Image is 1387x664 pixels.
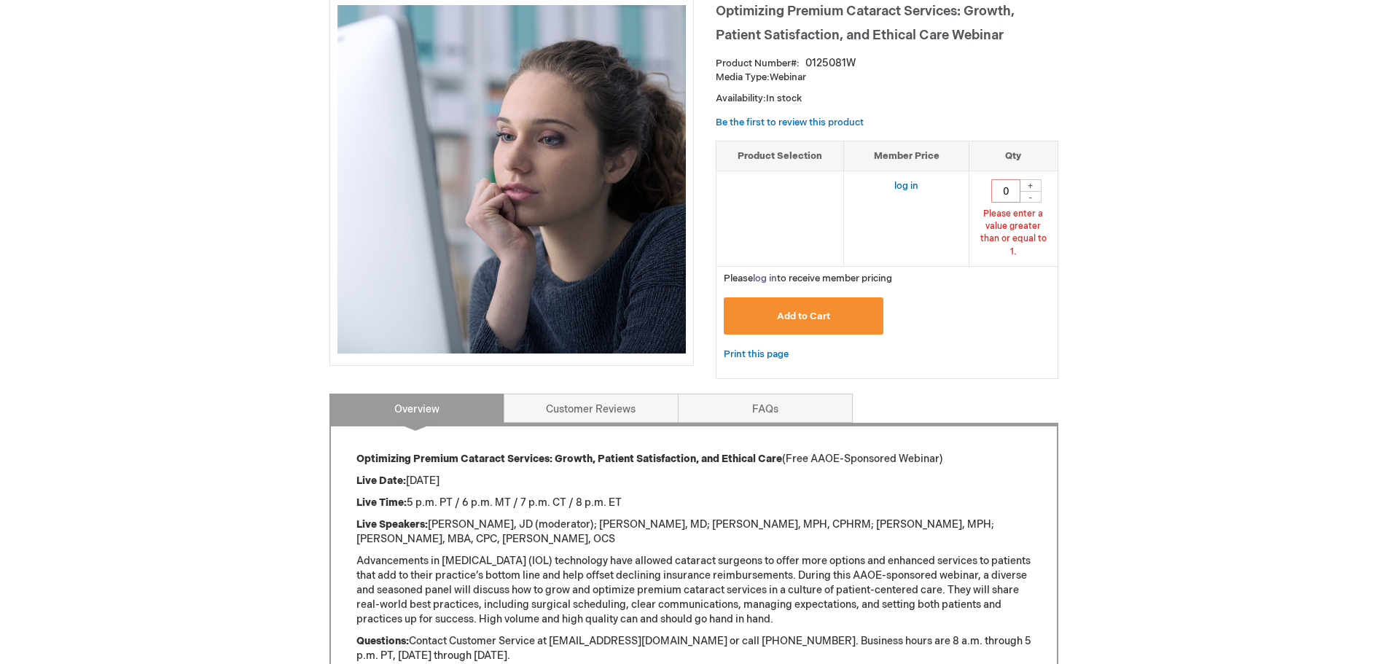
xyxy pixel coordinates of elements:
[716,4,1015,43] span: Optimizing Premium Cataract Services: Growth, Patient Satisfaction, and Ethical Care Webinar
[356,496,1031,510] p: 5 p.m. PT / 6 p.m. MT / 7 p.m. CT / 8 p.m. ET
[356,518,428,531] strong: Live Speakers:
[753,273,777,284] a: log in
[977,208,1050,258] div: Please enter a value greater than or equal to 1.
[504,394,679,423] a: Customer Reviews
[844,141,969,171] th: Member Price
[356,452,1031,466] p: (Free AAOE-Sponsored Webinar)
[1020,179,1042,192] div: +
[766,93,802,104] span: In stock
[356,554,1031,627] p: Advancements in [MEDICAL_DATA] (IOL) technology have allowed cataract surgeons to offer more opti...
[678,394,853,423] a: FAQs
[356,474,406,487] strong: Live Date:
[991,179,1020,203] input: Qty
[716,71,770,83] strong: Media Type:
[329,394,504,423] a: Overview
[969,141,1058,171] th: Qty
[716,117,864,128] a: Be the first to review this product
[716,71,1058,85] p: Webinar
[356,474,1031,488] p: [DATE]
[805,56,856,71] div: 0125081W
[356,634,1031,663] p: Contact Customer Service at [EMAIL_ADDRESS][DOMAIN_NAME] or call [PHONE_NUMBER]. Business hours a...
[716,141,844,171] th: Product Selection
[356,453,782,465] strong: Optimizing Premium Cataract Services: Growth, Patient Satisfaction, and Ethical Care
[1020,191,1042,203] div: -
[777,310,830,322] span: Add to Cart
[337,5,686,354] img: Optimizing Premium Cataract Services: Growth, Patient Satisfaction, and Ethical Care Webinar
[724,345,789,364] a: Print this page
[356,635,409,647] strong: Questions:
[894,180,918,192] a: log in
[356,496,407,509] strong: Live Time:
[716,58,800,69] strong: Product Number
[716,92,1058,106] p: Availability:
[724,297,884,335] button: Add to Cart
[356,517,1031,547] p: [PERSON_NAME], JD (moderator); [PERSON_NAME], MD; [PERSON_NAME], MPH, CPHRM; [PERSON_NAME], MPH; ...
[724,273,892,284] span: Please to receive member pricing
